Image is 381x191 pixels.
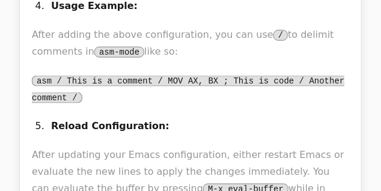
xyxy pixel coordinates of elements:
[273,30,288,41] code: /
[94,47,144,58] code: asm-mode
[32,26,349,60] p: After adding the above configuration, you can use to delimit comments in like so:
[32,76,344,103] code: asm / This is a comment / MOV AX, BX ; This is code / Another comment /
[51,120,169,132] strong: Reload Configuration:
